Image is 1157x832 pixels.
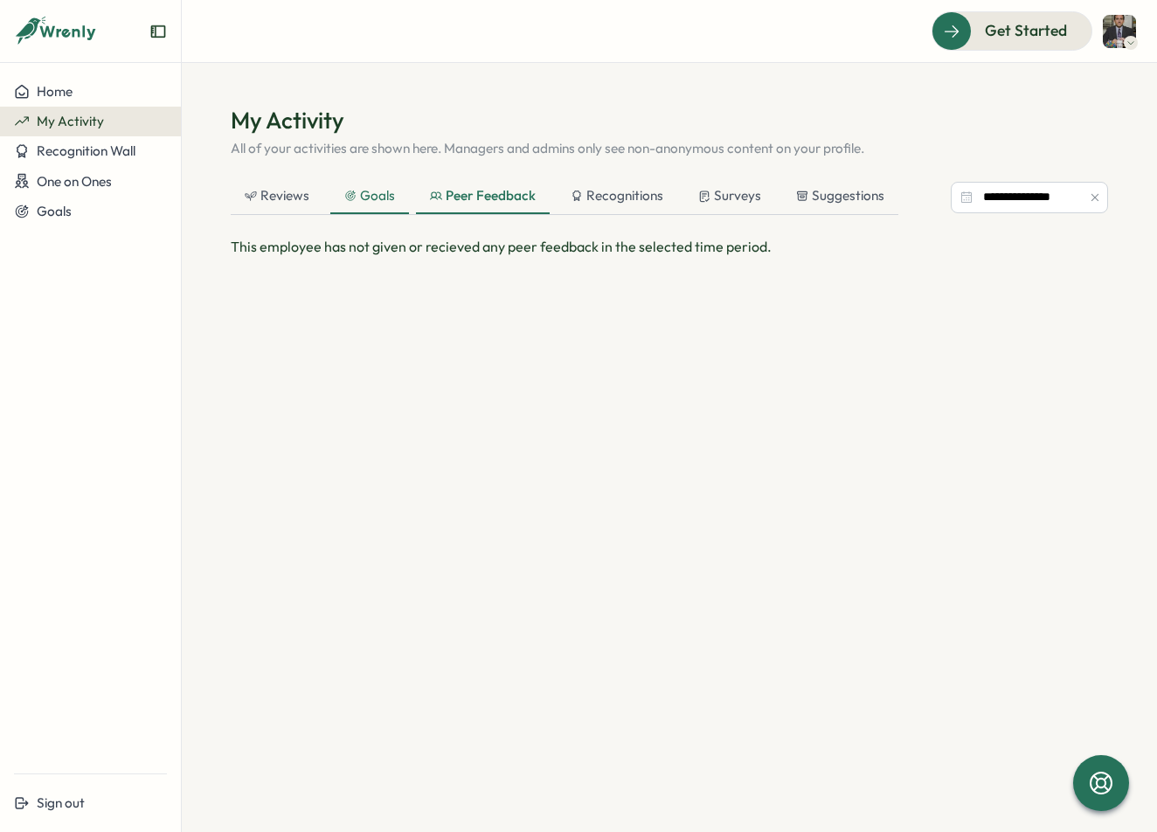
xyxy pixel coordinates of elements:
div: Recognitions [571,186,663,205]
div: Reviews [245,186,309,205]
span: Sign out [37,794,85,811]
span: Goals [37,203,72,219]
button: Expand sidebar [149,23,167,40]
button: Get Started [932,11,1092,50]
div: Surveys [698,186,761,205]
div: Peer Feedback [430,186,536,205]
span: My Activity [37,113,104,129]
h1: My Activity [231,105,1108,135]
span: Recognition Wall [37,142,135,159]
img: Michael Scott [1103,15,1136,48]
p: All of your activities are shown here. Managers and admins only see non-anonymous content on your... [231,139,1108,158]
span: Home [37,83,73,100]
div: Suggestions [796,186,884,205]
div: Goals [344,186,395,205]
p: This employee has not given or recieved any peer feedback in the selected time period. [231,236,1108,258]
span: Get Started [985,19,1067,42]
span: One on Ones [37,173,112,190]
